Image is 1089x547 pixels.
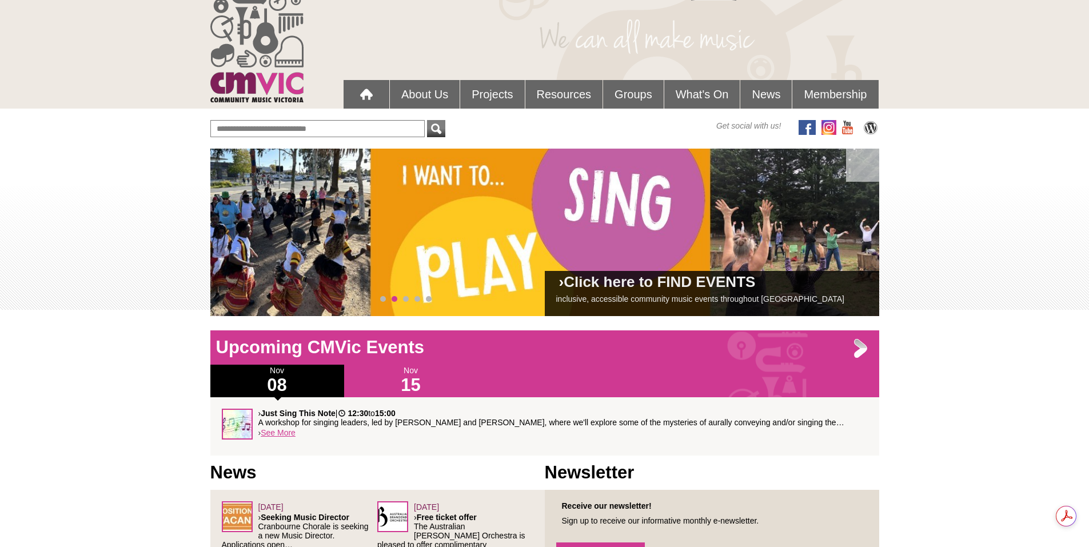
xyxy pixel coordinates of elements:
[414,502,439,512] span: [DATE]
[222,409,253,440] img: Rainbow-notes.jpg
[210,365,344,397] div: Nov
[545,461,879,484] h1: Newsletter
[261,428,296,437] a: See More
[210,461,545,484] h1: News
[740,80,792,109] a: News
[564,273,755,290] a: Click here to FIND EVENTS
[821,120,836,135] img: icon-instagram.png
[862,120,879,135] img: CMVic Blog
[261,513,349,522] strong: Seeking Music Director
[210,376,344,394] h1: 08
[525,80,603,109] a: Resources
[460,80,524,109] a: Projects
[377,501,408,532] img: Australian_Brandenburg_Orchestra.png
[603,80,664,109] a: Groups
[556,516,868,525] p: Sign up to receive our informative monthly e-newsletter.
[258,502,284,512] span: [DATE]
[562,501,652,510] strong: Receive our newsletter!
[716,120,781,131] span: Get social with us!
[556,277,868,293] h2: ›
[261,409,336,418] strong: Just Sing This Note
[556,294,844,304] a: inclusive, accessible community music events throughout [GEOGRAPHIC_DATA]
[375,409,396,418] strong: 15:00
[344,365,478,397] div: Nov
[390,80,460,109] a: About Us
[210,336,879,359] h1: Upcoming CMVic Events
[792,80,878,109] a: Membership
[348,409,368,418] strong: 12:30
[222,501,253,532] img: POSITION_vacant.jpg
[258,409,868,427] p: › | to A workshop for singing leaders, led by [PERSON_NAME] and [PERSON_NAME], where we'll explor...
[664,80,740,109] a: What's On
[417,513,477,522] strong: Free ticket offer
[222,409,868,444] div: ›
[344,376,478,394] h1: 15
